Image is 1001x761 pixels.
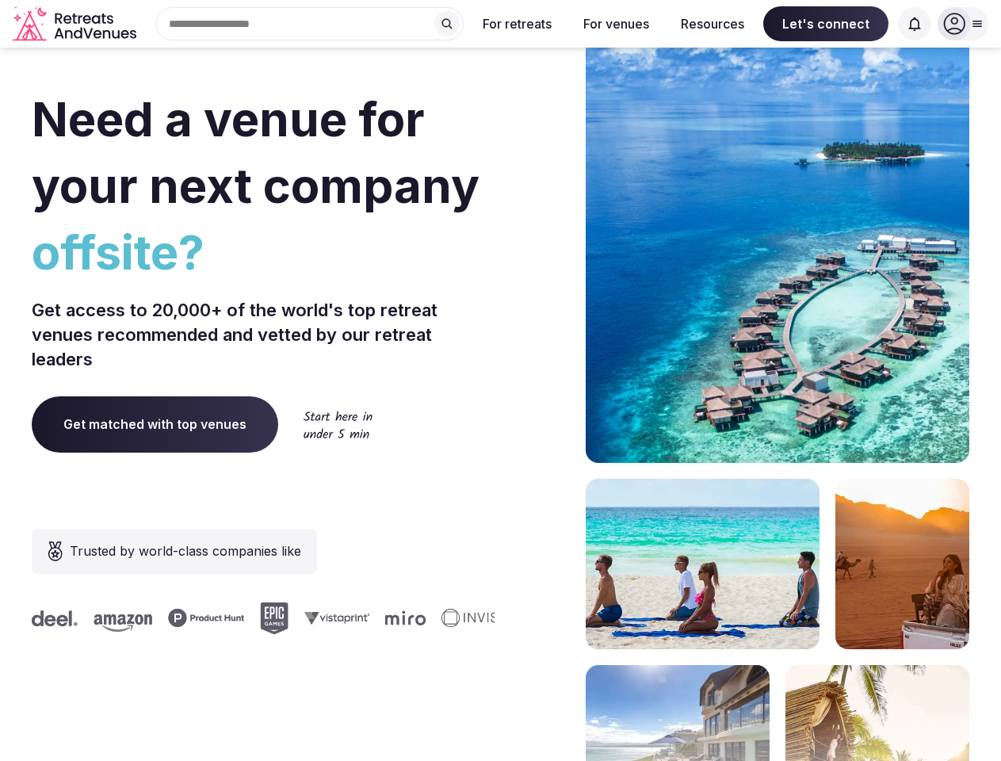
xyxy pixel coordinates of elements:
a: Get matched with top venues [32,396,278,452]
img: woman sitting in back of truck with camels [835,479,969,649]
span: Need a venue for your next company [32,90,479,214]
svg: Deel company logo [23,610,69,626]
button: Resources [668,6,757,41]
svg: Epic Games company logo [251,602,280,634]
p: Get access to 20,000+ of the world's top retreat venues recommended and vetted by our retreat lea... [32,298,495,371]
img: Start here in under 5 min [304,411,373,438]
svg: Miro company logo [376,610,417,625]
svg: Invisible company logo [433,609,520,628]
span: Let's connect [763,6,888,41]
svg: Vistaprint company logo [296,611,361,625]
svg: Retreats and Venues company logo [13,6,139,42]
a: Visit the homepage [13,6,139,42]
img: yoga on tropical beach [586,479,820,649]
span: offsite? [32,219,495,285]
span: Trusted by world-class companies like [70,541,301,560]
button: For retreats [470,6,564,41]
button: For venues [571,6,662,41]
